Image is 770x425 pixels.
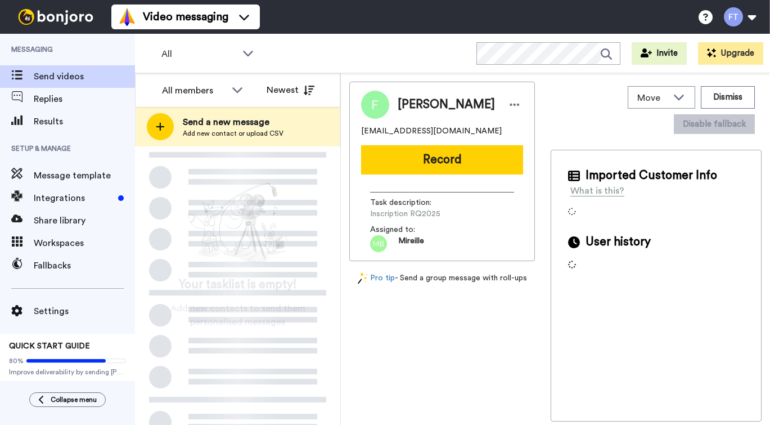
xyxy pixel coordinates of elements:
button: Disable fallback [674,114,755,134]
span: All [161,47,237,61]
span: Inscription RQ2025 [370,208,477,220]
img: vm-color.svg [118,8,136,26]
span: [PERSON_NAME] [398,96,495,113]
span: [EMAIL_ADDRESS][DOMAIN_NAME] [361,126,502,137]
span: Replies [34,92,135,106]
span: Message template [34,169,135,182]
a: Pro tip [358,272,395,284]
span: Mireille [398,235,424,252]
span: Settings [34,305,135,318]
span: Collapse menu [51,395,97,404]
span: Imported Customer Info [586,167,717,184]
span: Assigned to: [370,224,449,235]
button: Upgrade [698,42,763,65]
button: Collapse menu [29,392,106,407]
span: QUICK START GUIDE [9,342,90,350]
span: 80% [9,356,24,365]
span: Workspaces [34,236,135,250]
button: Invite [632,42,687,65]
img: magic-wand.svg [358,272,368,284]
span: Task description : [370,197,449,208]
span: Integrations [34,191,114,205]
img: mb.png [370,235,387,252]
span: Your tasklist is empty! [179,276,297,293]
span: User history [586,234,651,250]
img: ready-set-action.png [182,178,294,268]
span: Add new contacts to send them personalised messages [152,302,323,329]
span: Add new contact or upload CSV [183,129,283,138]
span: Improve deliverability by sending [PERSON_NAME]’s from your own email [9,368,126,377]
img: Image of Enrique Igleziusse [361,91,389,119]
img: bj-logo-header-white.svg [13,9,98,25]
span: Results [34,115,135,128]
span: Send videos [34,70,135,83]
span: Send a new message [183,115,283,129]
div: - Send a group message with roll-ups [349,272,535,284]
span: Fallbacks [34,259,135,272]
span: Video messaging [143,9,228,25]
div: What is this? [570,184,624,198]
button: Dismiss [701,86,755,109]
button: Newest [258,79,323,101]
span: Share library [34,214,135,227]
div: All members [162,84,226,97]
button: Record [361,145,523,175]
span: Move [637,91,668,105]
